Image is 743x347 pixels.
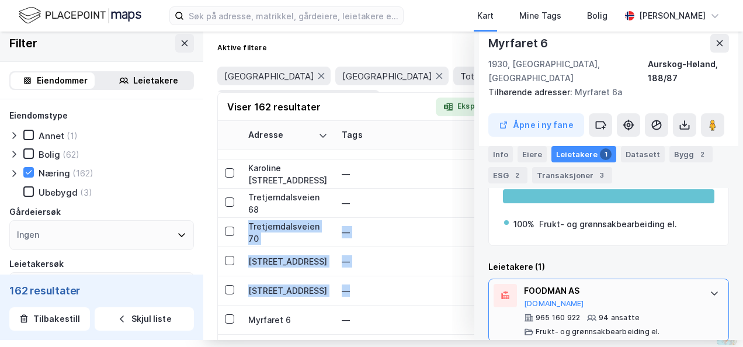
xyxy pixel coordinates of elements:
[524,299,584,308] button: [DOMAIN_NAME]
[342,252,468,271] div: —
[72,168,93,179] div: (162)
[488,146,513,162] div: Info
[524,284,698,298] div: FOODMAN AS
[600,148,612,160] div: 1
[9,109,68,123] div: Eiendomstype
[17,228,39,242] div: Ingen
[80,187,92,198] div: (3)
[248,191,328,216] div: Tretjerndalsveien 68
[342,223,468,242] div: —
[9,257,64,271] div: Leietakersøk
[342,282,468,300] div: —
[539,217,677,231] div: Frukt- og grønnsakbearbeiding el.
[342,71,432,82] span: [GEOGRAPHIC_DATA]
[669,146,713,162] div: Bygg
[39,168,70,179] div: Næring
[488,85,720,99] div: Myrfaret 6a
[342,311,468,329] div: —
[551,146,616,162] div: Leietakere
[685,291,743,347] div: Kontrollprogram for chat
[518,146,547,162] div: Eiere
[532,167,612,183] div: Transaksjoner
[9,307,90,331] button: Tilbakestill
[184,7,403,25] input: Søk på adresse, matrikkel, gårdeiere, leietakere eller personer
[224,71,314,82] span: [GEOGRAPHIC_DATA]
[477,9,494,23] div: Kart
[648,57,729,85] div: Aurskog-Høland, 188/87
[488,113,584,137] button: Åpne i ny fane
[685,291,743,347] iframe: Chat Widget
[342,165,468,183] div: —
[248,314,328,326] div: Myrfaret 6
[639,9,706,23] div: [PERSON_NAME]
[133,74,178,88] div: Leietakere
[9,205,61,219] div: Gårdeiersøk
[536,313,580,322] div: 965 160 922
[596,169,607,181] div: 3
[587,9,607,23] div: Bolig
[488,260,729,274] div: Leietakere (1)
[342,194,468,213] div: —
[436,98,531,116] button: Eksporter til Excel
[384,92,417,107] button: 3 mer
[9,284,194,298] div: 162 resultater
[511,169,523,181] div: 2
[39,130,64,141] div: Annet
[519,9,561,23] div: Mine Tags
[248,130,314,141] div: Adresse
[37,74,88,88] div: Eiendommer
[248,255,328,268] div: [STREET_ADDRESS]
[19,5,141,26] img: logo.f888ab2527a4732fd821a326f86c7f29.svg
[488,87,575,97] span: Tilhørende adresser:
[621,146,665,162] div: Datasett
[39,149,60,160] div: Bolig
[67,130,78,141] div: (1)
[513,217,534,231] div: 100%
[599,313,640,322] div: 94 ansatte
[488,57,648,85] div: 1930, [GEOGRAPHIC_DATA], [GEOGRAPHIC_DATA]
[488,34,550,53] div: Myrfaret 6
[217,43,267,53] div: Aktive filtere
[342,130,468,141] div: Tags
[460,71,624,82] span: Totalt antall leietakere på lokasjonen: 1-1
[95,307,194,331] button: Skjul liste
[63,149,79,160] div: (62)
[227,100,321,114] div: Viser 162 resultater
[488,167,527,183] div: ESG
[696,148,708,160] div: 2
[248,162,328,186] div: Karoline [STREET_ADDRESS]
[248,284,328,297] div: [STREET_ADDRESS]
[9,34,37,53] div: Filter
[536,327,660,336] div: Frukt- og grønnsakbearbeiding el.
[39,187,78,198] div: Ubebygd
[248,220,328,245] div: Tretjerndalsveien 70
